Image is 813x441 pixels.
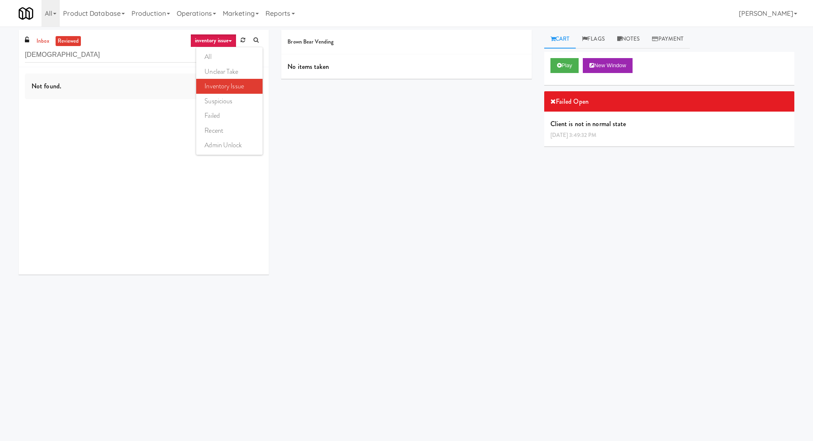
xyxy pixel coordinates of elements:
a: Notes [611,30,646,49]
div: Failed Open [544,91,794,112]
button: Play [550,58,579,73]
h5: Brown Bear Vending [287,39,525,45]
a: inventory issue [190,34,237,47]
a: Cart [544,30,576,49]
a: reviewed [56,36,81,46]
a: inventory issue [196,79,263,94]
a: unclear take [196,64,263,79]
div: Client is not in normal state [544,112,794,146]
a: failed [196,108,263,123]
button: New Window [583,58,633,73]
a: recent [196,123,263,138]
div: No items taken [281,54,531,79]
a: suspicious [196,94,263,109]
a: admin unlock [196,138,263,153]
a: Flags [576,30,611,49]
img: Micromart [19,6,33,21]
input: Search vision orders [25,47,263,63]
a: inbox [34,36,51,46]
a: Payment [646,30,690,49]
div: [DATE] 3:49:32 PM [550,130,788,141]
a: all [196,49,263,64]
span: Not found. [32,81,61,91]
